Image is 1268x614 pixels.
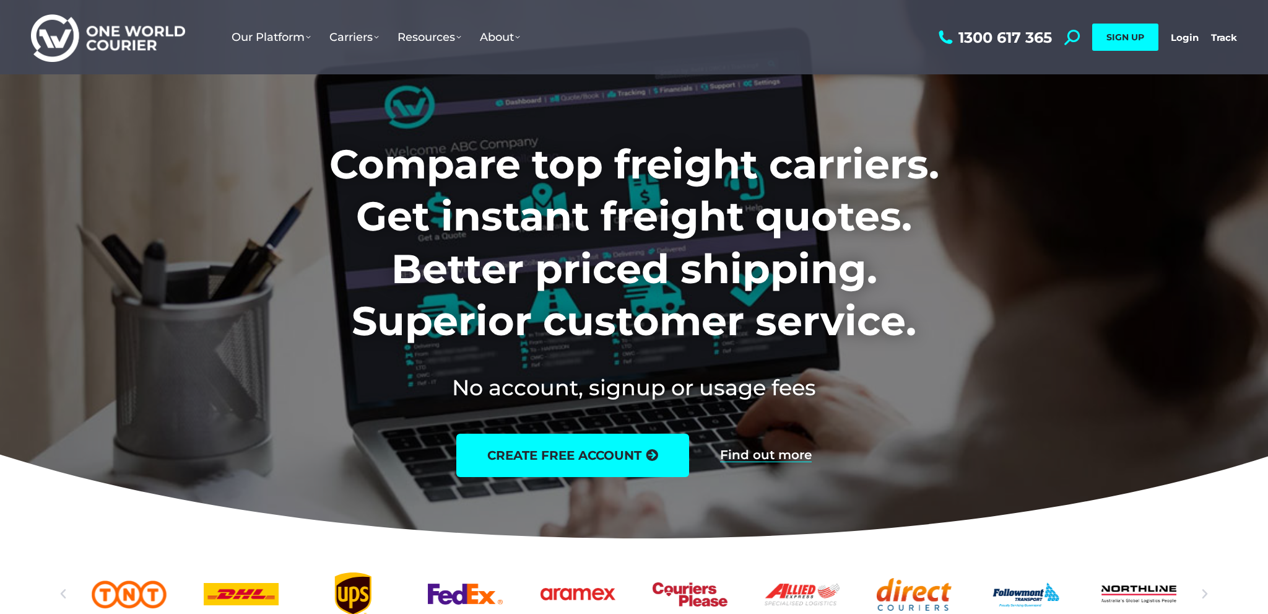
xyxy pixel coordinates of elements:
[248,372,1021,403] h2: No account, signup or usage fees
[232,30,311,44] span: Our Platform
[1092,24,1158,51] a: SIGN UP
[388,18,471,56] a: Resources
[936,30,1052,45] a: 1300 617 365
[456,434,689,477] a: create free account
[720,449,812,462] a: Find out more
[1106,32,1144,43] span: SIGN UP
[329,30,379,44] span: Carriers
[1171,32,1199,43] a: Login
[320,18,388,56] a: Carriers
[248,138,1021,348] h1: Compare top freight carriers. Get instant freight quotes. Better priced shipping. Superior custom...
[222,18,320,56] a: Our Platform
[471,18,529,56] a: About
[397,30,461,44] span: Resources
[1211,32,1237,43] a: Track
[480,30,520,44] span: About
[31,12,185,63] img: One World Courier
